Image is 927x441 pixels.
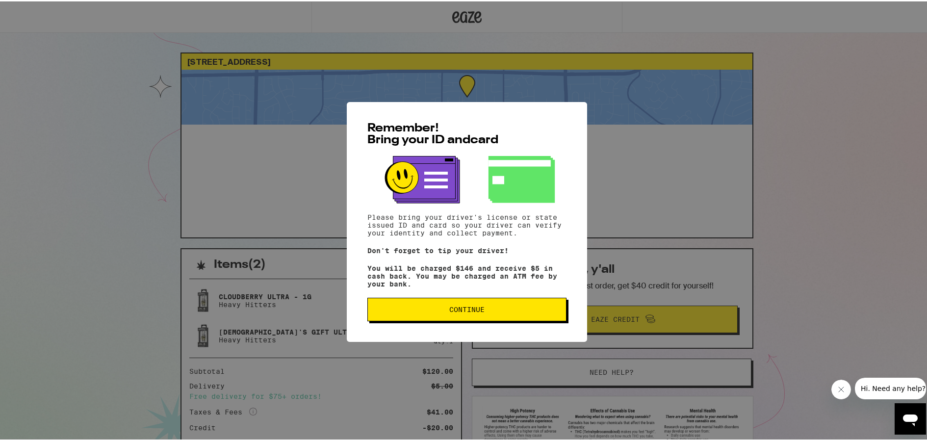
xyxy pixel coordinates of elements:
[855,376,926,398] iframe: Message from company
[367,121,498,145] span: Remember! Bring your ID and card
[367,245,566,253] p: Don't forget to tip your driver!
[895,402,926,433] iframe: Button to launch messaging window
[367,296,566,320] button: Continue
[831,378,851,398] iframe: Close message
[449,305,485,311] span: Continue
[367,263,566,286] p: You will be charged $146 and receive $5 in cash back. You may be charged an ATM fee by your bank.
[367,212,566,235] p: Please bring your driver's license or state issued ID and card so your driver can verify your ide...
